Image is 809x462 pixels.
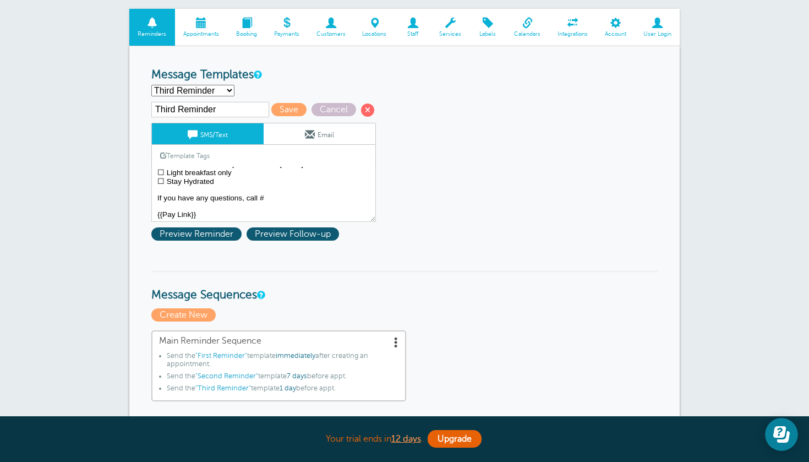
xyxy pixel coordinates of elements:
[271,103,307,116] span: Save
[152,123,264,144] a: SMS/Text
[151,310,218,320] a: Create New
[436,31,464,37] span: Services
[228,9,266,46] a: Booking
[151,227,242,241] span: Preview Reminder
[135,31,170,37] span: Reminders
[308,9,354,46] a: Customers
[151,102,269,117] input: Template Name
[265,9,308,46] a: Payments
[167,352,398,372] li: Send the template after creating an appointment.
[271,31,302,37] span: Payments
[549,9,597,46] a: Integrations
[195,372,258,380] span: "Second Reminder"
[159,336,398,346] span: Main Reminder Sequence
[635,9,680,46] a: User Login
[475,31,500,37] span: Labels
[151,167,376,222] textarea: Hi {{First Name}}, your appointment with Happy Valley Regeneration has been scheduled for {{Date}...
[765,418,798,451] iframe: Resource center
[391,434,421,444] a: 12 days
[167,372,398,384] li: Send the template before appt.
[596,9,635,46] a: Account
[151,271,658,302] h3: Message Sequences
[287,372,307,380] span: 7 days
[506,9,549,46] a: Calendars
[233,31,260,37] span: Booking
[151,229,247,239] a: Preview Reminder
[271,105,311,115] a: Save
[276,352,315,360] span: immediately
[247,229,342,239] a: Preview Follow-up
[431,9,470,46] a: Services
[470,9,506,46] a: Labels
[311,105,361,115] a: Cancel
[264,123,375,144] a: Email
[152,145,218,166] a: Template Tags
[181,31,222,37] span: Appointments
[602,31,629,37] span: Account
[511,31,544,37] span: Calendars
[401,31,425,37] span: Staff
[175,9,228,46] a: Appointments
[195,352,247,360] span: "First Reminder"
[151,68,658,82] h3: Message Templates
[313,31,348,37] span: Customers
[151,330,406,402] a: Main Reminder Sequence Send the"First Reminder"templateimmediatelyafter creating an appointment.S...
[555,31,591,37] span: Integrations
[395,9,431,46] a: Staff
[247,227,339,241] span: Preview Follow-up
[195,384,251,392] span: "Third Reminder"
[359,31,390,37] span: Locations
[428,430,482,448] a: Upgrade
[167,384,398,396] li: Send the template before appt.
[151,308,216,322] span: Create New
[354,9,395,46] a: Locations
[640,31,674,37] span: User Login
[257,291,264,298] a: Message Sequences allow you to setup multiple reminder schedules that can use different Message T...
[311,103,356,116] span: Cancel
[254,71,260,78] a: This is the wording for your reminder and follow-up messages. You can create multiple templates i...
[280,384,296,392] span: 1 day
[129,427,680,451] div: Your trial ends in .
